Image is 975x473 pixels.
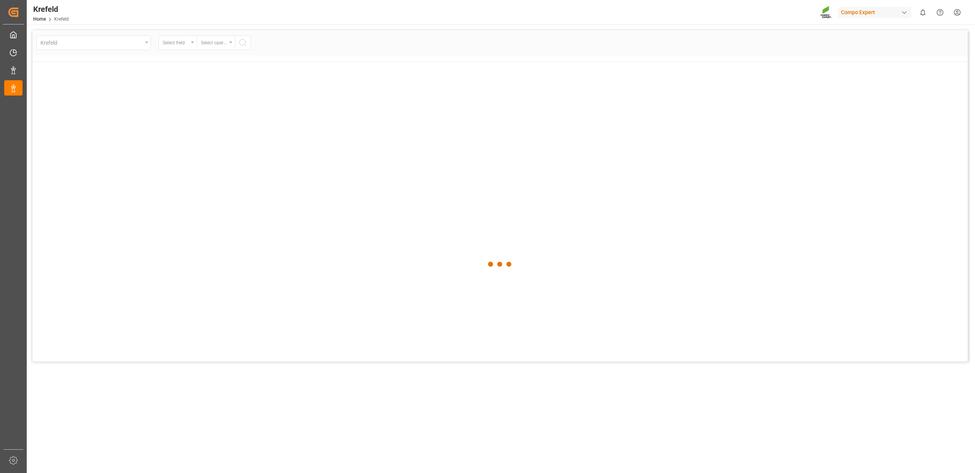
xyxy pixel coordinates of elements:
[838,5,914,19] button: Compo Expert
[838,7,911,18] div: Compo Expert
[914,4,931,21] button: show 0 new notifications
[33,16,46,22] a: Home
[820,6,833,19] img: Screenshot%202023-09-29%20at%2010.02.21.png_1712312052.png
[33,3,69,15] div: Krefeld
[931,4,949,21] button: Help Center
